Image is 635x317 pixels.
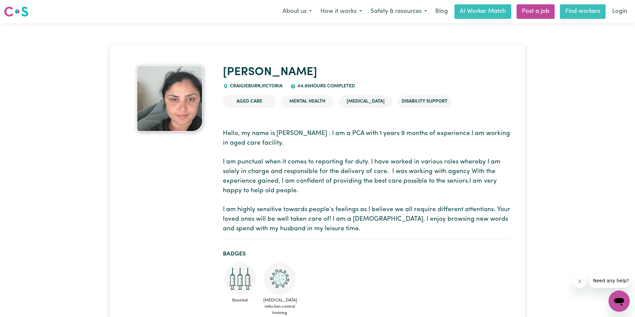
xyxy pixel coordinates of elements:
img: Care and support worker has received booster dose of COVID-19 vaccination [224,263,256,294]
li: Aged Care [223,95,276,108]
a: Careseekers logo [4,4,28,19]
a: AI Worker Match [454,4,511,19]
a: Post a job [517,4,555,19]
p: Hello, my name is [PERSON_NAME] . I am a PCA with 1 years 9 months of experience.I am working in ... [223,129,511,234]
img: Gurpreet [137,66,203,132]
img: Careseekers logo [4,6,28,18]
iframe: Close message [573,275,586,288]
a: Login [608,4,631,19]
a: [PERSON_NAME] [223,67,317,78]
iframe: Button to launch messaging window [609,291,630,312]
button: Safety & resources [366,5,431,19]
span: Boosted [223,294,257,306]
span: 44.85 hours completed [296,84,355,89]
h2: Badges [223,250,511,257]
li: [MEDICAL_DATA] [339,95,392,108]
li: Mental Health [281,95,334,108]
span: CRAIGIEBURN , Victoria [228,84,282,89]
li: Disability Support [398,95,451,108]
a: Blog [431,4,452,19]
iframe: Message from company [589,273,630,288]
a: Gurpreet 's profile picture' [124,66,215,132]
button: How it works [316,5,366,19]
img: CS Academy: COVID-19 Infection Control Training course completed [264,263,296,294]
a: Find workers [560,4,606,19]
button: About us [278,5,316,19]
